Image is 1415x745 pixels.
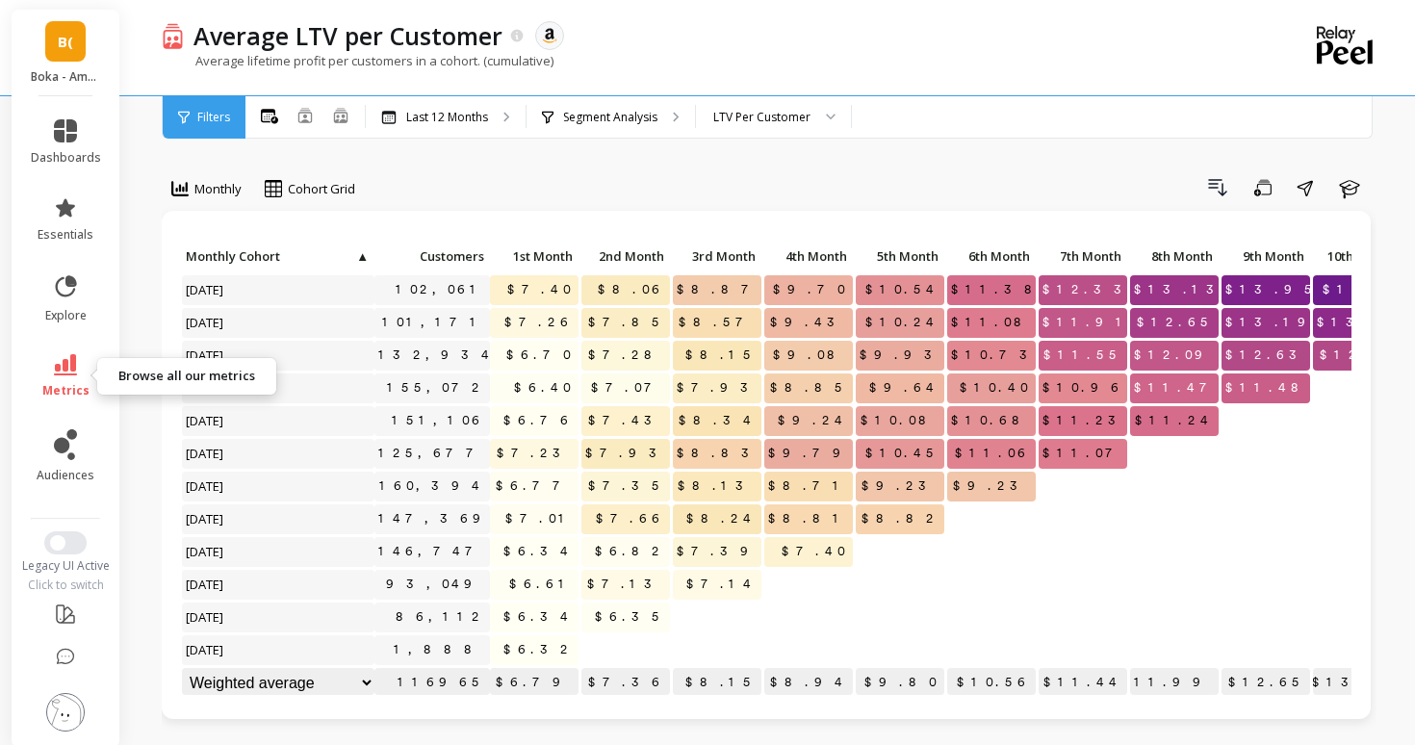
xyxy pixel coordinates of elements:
[288,180,355,198] span: Cohort Grid
[541,27,558,44] img: api.amazon.svg
[947,308,1040,337] span: $11.08
[12,578,120,593] div: Click to switch
[489,243,580,272] div: Toggle SortBy
[375,472,490,501] a: 160,394
[764,668,853,697] p: $8.94
[764,472,853,501] span: $8.71
[1039,308,1136,337] span: $11.91
[390,635,490,664] a: 1,888
[1133,308,1219,337] span: $12.65
[44,531,87,554] button: Switch to New UI
[946,243,1038,272] div: Toggle SortBy
[374,504,499,533] a: 147,369
[182,472,229,501] span: [DATE]
[584,341,670,370] span: $7.28
[594,275,670,304] span: $8.06
[675,406,761,435] span: $8.34
[1038,243,1129,272] div: Toggle SortBy
[677,248,756,264] span: 3rd Month
[182,243,374,270] p: Monthly Cohort
[12,558,120,574] div: Legacy UI Active
[58,31,73,53] span: B(
[374,243,490,270] p: Customers
[493,439,579,468] span: $7.23
[182,537,229,566] span: [DATE]
[382,570,490,599] a: 93,049
[374,439,492,468] a: 125,677
[373,243,465,272] div: Toggle SortBy
[856,243,944,270] p: 5th Month
[769,341,853,370] span: $9.08
[1319,275,1402,304] span: $14.50
[1221,243,1312,272] div: Toggle SortBy
[585,248,664,264] span: 2nd Month
[856,341,950,370] span: $9.93
[764,504,853,533] span: $8.81
[675,308,761,337] span: $8.57
[858,504,944,533] span: $8.82
[1040,341,1127,370] span: $11.55
[1222,243,1310,270] p: 9th Month
[766,373,853,402] span: $8.85
[388,406,490,435] a: 151,106
[1039,439,1131,468] span: $11.07
[1131,406,1219,435] span: $11.24
[505,570,579,599] span: $6.61
[510,373,579,402] span: $6.40
[374,341,500,370] a: 132,934
[674,472,761,501] span: $8.13
[583,570,670,599] span: $7.13
[1039,275,1140,304] span: $12.33
[1129,243,1221,272] div: Toggle SortBy
[769,275,853,304] span: $9.70
[378,248,484,264] span: Customers
[31,69,101,85] p: Boka - Amazon (Essor)
[392,275,490,304] a: 102,061
[766,308,853,337] span: $9.43
[580,243,672,272] div: Toggle SortBy
[383,373,490,402] a: 155,072
[591,537,670,566] span: $6.82
[673,668,761,697] p: $8.15
[197,110,230,125] span: Filters
[503,275,579,304] span: $7.40
[500,537,579,566] span: $6.34
[581,243,670,270] p: 2nd Month
[1130,275,1232,304] span: $13.13
[374,668,490,697] p: 116965
[855,243,946,272] div: Toggle SortBy
[1039,668,1127,697] p: $11.44
[1313,668,1402,697] p: $13.52
[1313,308,1411,337] span: $13.70
[587,373,670,402] span: $7.07
[956,373,1036,402] span: $10.40
[1134,248,1213,264] span: 8th Month
[764,439,859,468] span: $9.79
[37,468,94,483] span: audiences
[856,668,944,697] p: $9.80
[682,504,761,533] span: $8.24
[1039,243,1127,270] p: 7th Month
[1222,308,1324,337] span: $13.19
[1130,243,1219,270] p: 8th Month
[947,243,1036,270] p: 6th Month
[182,504,229,533] span: [DATE]
[673,275,767,304] span: $8.87
[763,243,855,272] div: Toggle SortBy
[947,341,1045,370] span: $10.73
[949,472,1036,501] span: $9.23
[182,341,229,370] span: [DATE]
[1317,248,1396,264] span: 10th Month
[673,537,766,566] span: $7.39
[673,373,766,402] span: $7.93
[592,504,670,533] span: $7.66
[1222,668,1310,697] p: $12.65
[182,406,229,435] span: [DATE]
[1042,248,1121,264] span: 7th Month
[186,248,354,264] span: Monthly Cohort
[1130,668,1219,697] p: $11.99
[182,603,229,631] span: [DATE]
[581,668,670,697] p: $7.36
[502,341,579,370] span: $6.70
[1225,248,1304,264] span: 9th Month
